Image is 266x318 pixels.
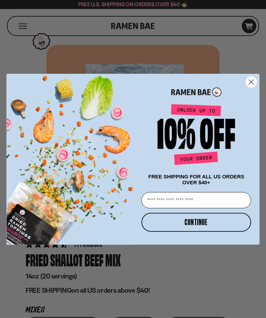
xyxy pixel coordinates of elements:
[148,174,244,185] span: FREE SHIPPING FOR ALL US ORDERS OVER $40+
[246,76,257,88] button: Close dialog
[156,104,237,167] img: Unlock up to 10% off
[141,213,251,231] button: CONTINUE
[171,87,221,97] img: Ramen Bae Logo
[7,68,139,245] img: ce7035ce-2e49-461c-ae4b-8ade7372f32c.png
